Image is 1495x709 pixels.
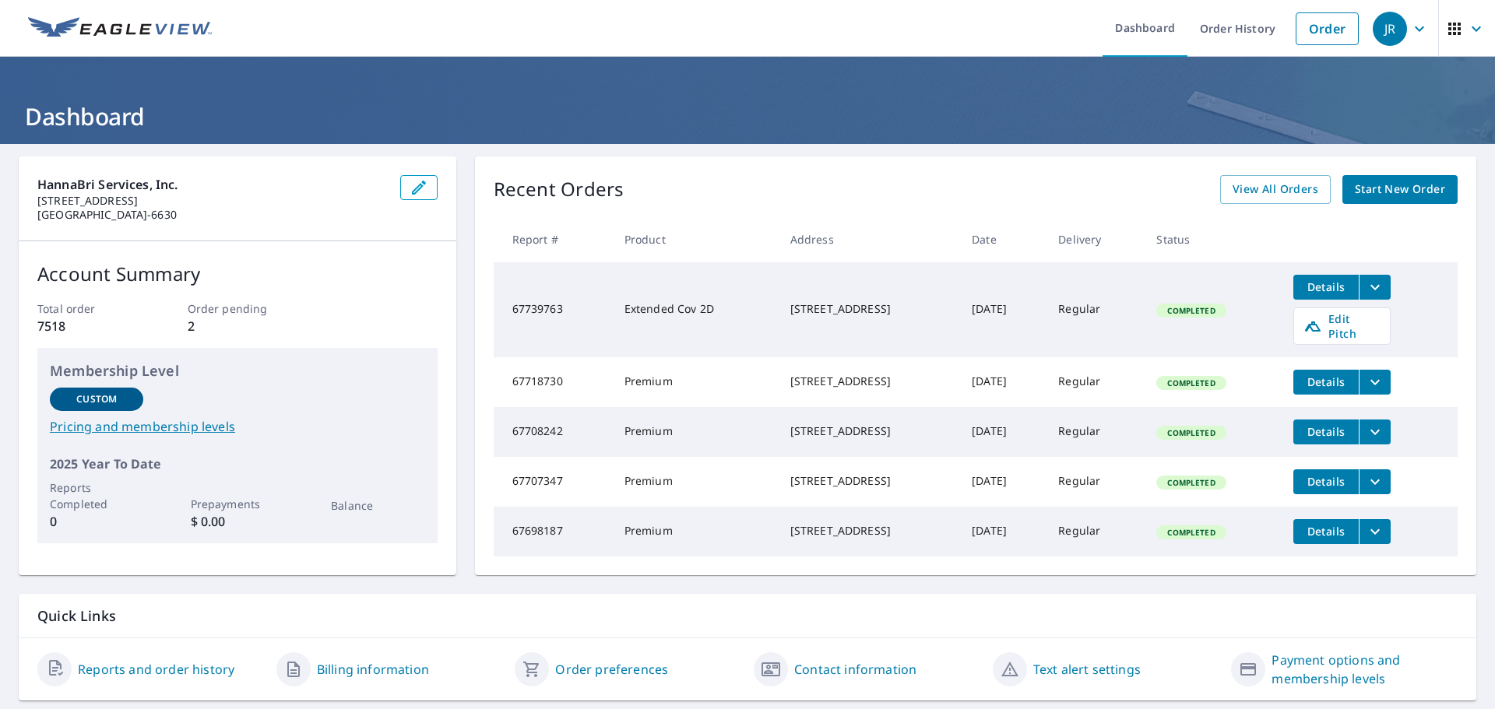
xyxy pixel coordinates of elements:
a: Text alert settings [1033,660,1141,679]
td: Premium [612,507,778,556]
td: 67718730 [494,357,612,407]
a: Edit Pitch [1293,307,1391,345]
span: Details [1303,374,1349,389]
a: Start New Order [1342,175,1458,204]
button: detailsBtn-67718730 [1293,370,1359,395]
p: Prepayments [191,496,284,512]
button: filesDropdownBtn-67739763 [1359,275,1391,300]
p: [GEOGRAPHIC_DATA]-6630 [37,208,388,222]
button: detailsBtn-67698187 [1293,519,1359,544]
h1: Dashboard [19,100,1476,132]
button: detailsBtn-67708242 [1293,419,1359,444]
div: [STREET_ADDRESS] [790,523,947,539]
button: detailsBtn-67707347 [1293,469,1359,494]
p: Account Summary [37,260,438,288]
span: Start New Order [1355,180,1445,199]
span: Details [1303,424,1349,439]
div: [STREET_ADDRESS] [790,374,947,389]
a: View All Orders [1220,175,1331,204]
a: Order [1296,12,1359,45]
span: Details [1303,474,1349,489]
div: [STREET_ADDRESS] [790,301,947,317]
th: Delivery [1046,216,1144,262]
div: JR [1373,12,1407,46]
p: $ 0.00 [191,512,284,531]
span: Edit Pitch [1303,311,1381,341]
div: [STREET_ADDRESS] [790,423,947,439]
p: 7518 [37,317,137,335]
a: Reports and order history [78,660,234,679]
th: Report # [494,216,612,262]
td: Regular [1046,262,1144,357]
th: Product [612,216,778,262]
p: HannaBri Services, Inc. [37,175,388,194]
td: 67739763 [494,262,612,357]
span: Completed [1158,527,1224,538]
td: Extended Cov 2D [612,262,778,357]
th: Address [778,216,959,262]
p: Membership Level [50,360,425,381]
p: Total order [37,300,137,317]
p: 0 [50,512,143,531]
p: Balance [331,497,424,514]
p: Custom [76,392,117,406]
span: View All Orders [1233,180,1318,199]
td: Regular [1046,357,1144,407]
img: EV Logo [28,17,212,40]
td: Premium [612,407,778,457]
a: Payment options and membership levels [1272,651,1458,688]
span: Completed [1158,427,1224,438]
p: Recent Orders [494,175,624,204]
span: Details [1303,279,1349,294]
span: Completed [1158,305,1224,316]
p: 2 [188,317,287,335]
td: 67707347 [494,457,612,507]
td: 67708242 [494,407,612,457]
span: Completed [1158,477,1224,488]
td: Regular [1046,457,1144,507]
p: Quick Links [37,606,1458,626]
td: Regular [1046,407,1144,457]
span: Details [1303,524,1349,539]
button: filesDropdownBtn-67718730 [1359,370,1391,395]
th: Status [1144,216,1281,262]
span: Completed [1158,377,1224,388]
p: Reports Completed [50,479,143,512]
td: Regular [1046,507,1144,556]
button: detailsBtn-67739763 [1293,275,1359,300]
div: [STREET_ADDRESS] [790,473,947,489]
a: Billing information [317,660,429,679]
td: 67698187 [494,507,612,556]
button: filesDropdownBtn-67707347 [1359,469,1391,494]
p: 2025 Year To Date [50,455,425,473]
td: [DATE] [959,262,1046,357]
p: Order pending [188,300,287,317]
td: Premium [612,457,778,507]
a: Pricing and membership levels [50,417,425,436]
button: filesDropdownBtn-67698187 [1359,519,1391,544]
td: [DATE] [959,407,1046,457]
td: [DATE] [959,507,1046,556]
a: Order preferences [555,660,668,679]
th: Date [959,216,1046,262]
a: Contact information [794,660,916,679]
td: [DATE] [959,357,1046,407]
td: [DATE] [959,457,1046,507]
button: filesDropdownBtn-67708242 [1359,419,1391,444]
p: [STREET_ADDRESS] [37,194,388,208]
td: Premium [612,357,778,407]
